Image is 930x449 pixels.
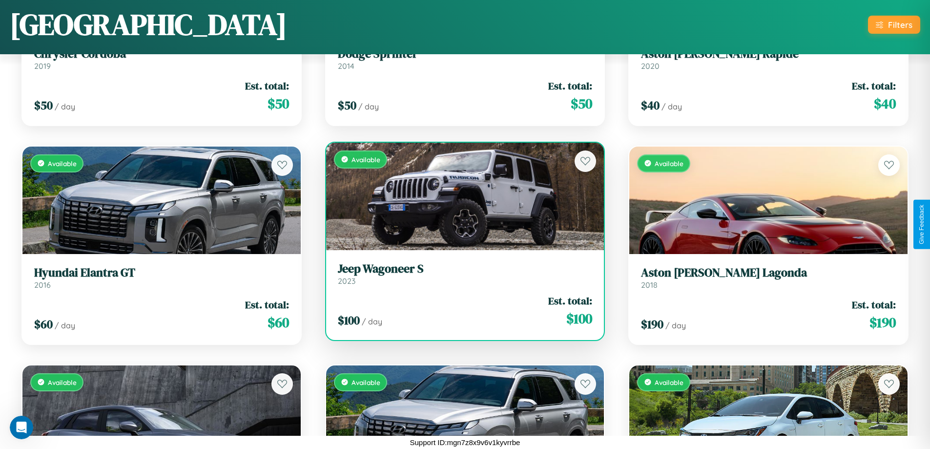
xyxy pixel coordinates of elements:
span: $ 40 [641,97,660,113]
span: Est. total: [245,79,289,93]
iframe: Intercom live chat [10,416,33,439]
span: / day [358,102,379,111]
button: Filters [868,16,920,34]
div: Give Feedback [918,205,925,244]
a: Aston [PERSON_NAME] Rapide2020 [641,47,896,71]
span: Available [48,159,77,168]
span: Available [655,378,683,386]
p: Support ID: mgn7z8x9v6v1kyvrrbe [410,436,520,449]
span: / day [55,102,75,111]
span: Est. total: [852,79,896,93]
span: $ 50 [268,94,289,113]
span: $ 60 [34,316,53,332]
span: 2016 [34,280,51,290]
span: $ 190 [869,313,896,332]
span: Est. total: [852,298,896,312]
span: / day [665,321,686,330]
span: Available [351,378,380,386]
h1: [GEOGRAPHIC_DATA] [10,4,287,44]
h3: Aston [PERSON_NAME] Rapide [641,47,896,61]
span: / day [661,102,682,111]
span: $ 60 [268,313,289,332]
h3: Aston [PERSON_NAME] Lagonda [641,266,896,280]
span: 2019 [34,61,51,71]
span: Est. total: [548,294,592,308]
span: / day [362,317,382,326]
h3: Hyundai Elantra GT [34,266,289,280]
span: Est. total: [548,79,592,93]
a: Chrysler Cordoba2019 [34,47,289,71]
span: $ 100 [338,312,360,328]
a: Hyundai Elantra GT2016 [34,266,289,290]
span: 2014 [338,61,354,71]
span: 2020 [641,61,660,71]
span: Est. total: [245,298,289,312]
span: Available [655,159,683,168]
a: Jeep Wagoneer S2023 [338,262,593,286]
a: Aston [PERSON_NAME] Lagonda2018 [641,266,896,290]
span: $ 100 [566,309,592,328]
h3: Chrysler Cordoba [34,47,289,61]
span: $ 50 [34,97,53,113]
h3: Dodge Sprinter [338,47,593,61]
span: Available [351,155,380,164]
span: / day [55,321,75,330]
span: 2018 [641,280,658,290]
span: $ 40 [874,94,896,113]
span: $ 50 [338,97,356,113]
div: Filters [888,20,912,30]
span: $ 190 [641,316,663,332]
span: 2023 [338,276,355,286]
span: $ 50 [571,94,592,113]
span: Available [48,378,77,386]
h3: Jeep Wagoneer S [338,262,593,276]
a: Dodge Sprinter2014 [338,47,593,71]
